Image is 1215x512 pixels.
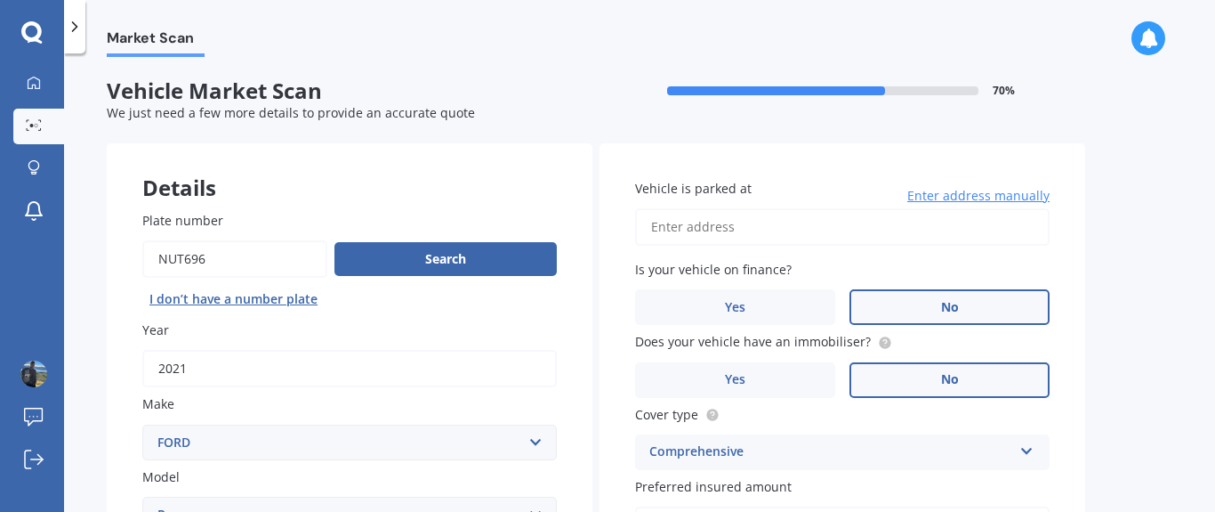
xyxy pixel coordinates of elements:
[725,300,745,315] span: Yes
[334,242,557,276] button: Search
[107,104,475,121] span: We just need a few more details to provide an accurate quote
[107,143,592,197] div: Details
[142,212,223,229] span: Plate number
[635,478,792,495] span: Preferred insured amount
[725,372,745,387] span: Yes
[635,406,698,423] span: Cover type
[107,78,596,104] span: Vehicle Market Scan
[142,396,174,413] span: Make
[907,187,1050,205] span: Enter address manually
[635,208,1050,246] input: Enter address
[635,180,752,197] span: Vehicle is parked at
[20,361,47,387] img: ACg8ocJ-iSyoJgtmOkI6jkXv74X2qM6gtN52xq6GbenVvi6CD4BkCE2Z=s96-c
[142,240,327,278] input: Enter plate number
[142,321,169,338] span: Year
[635,261,792,278] span: Is your vehicle on finance?
[993,85,1015,97] span: 70 %
[635,334,871,351] span: Does your vehicle have an immobiliser?
[142,468,180,485] span: Model
[107,29,205,53] span: Market Scan
[142,350,557,387] input: YYYY
[649,442,1012,463] div: Comprehensive
[941,372,959,387] span: No
[941,300,959,315] span: No
[142,285,325,313] button: I don’t have a number plate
